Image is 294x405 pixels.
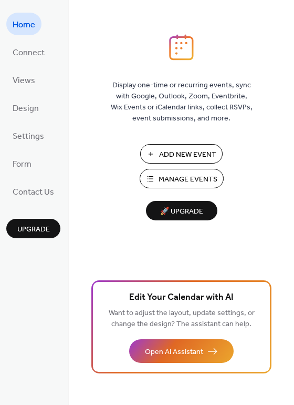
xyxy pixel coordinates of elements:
[13,17,35,33] span: Home
[109,306,255,331] span: Want to adjust the layout, update settings, or change the design? The assistant can help.
[13,156,31,173] span: Form
[140,144,223,164] button: Add New Event
[145,347,203,358] span: Open AI Assistant
[129,290,234,305] span: Edit Your Calendar with AI
[146,201,217,220] button: 🚀 Upgrade
[6,68,41,91] a: Views
[152,205,211,219] span: 🚀 Upgrade
[13,100,39,117] span: Design
[129,339,234,363] button: Open AI Assistant
[6,13,41,35] a: Home
[6,180,60,202] a: Contact Us
[6,152,38,175] a: Form
[13,128,44,145] span: Settings
[159,174,217,185] span: Manage Events
[159,149,216,160] span: Add New Event
[140,169,224,188] button: Manage Events
[13,73,35,89] span: Views
[111,80,253,124] span: Display one-time or recurring events, sync with Google, Outlook, Zoom, Eventbrite, Wix Events or ...
[169,34,193,60] img: logo_icon.svg
[6,40,51,63] a: Connect
[13,45,45,61] span: Connect
[6,219,60,238] button: Upgrade
[6,124,50,147] a: Settings
[17,224,50,235] span: Upgrade
[6,96,45,119] a: Design
[13,184,54,200] span: Contact Us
